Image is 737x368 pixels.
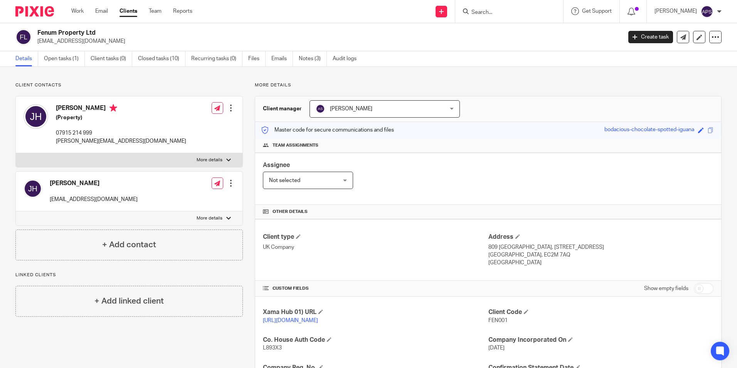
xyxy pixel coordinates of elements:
[56,129,186,137] p: 07915 214 999
[488,308,713,316] h4: Client Code
[191,51,242,66] a: Recurring tasks (0)
[701,5,713,18] img: svg%3E
[37,37,617,45] p: [EMAIL_ADDRESS][DOMAIN_NAME]
[263,318,318,323] a: [URL][DOMAIN_NAME]
[488,259,713,267] p: [GEOGRAPHIC_DATA]
[24,104,48,129] img: svg%3E
[44,51,85,66] a: Open tasks (1)
[15,51,38,66] a: Details
[109,104,117,112] i: Primary
[15,82,243,88] p: Client contacts
[56,104,186,114] h4: [PERSON_NAME]
[263,233,488,241] h4: Client type
[488,251,713,259] p: [GEOGRAPHIC_DATA], EC2M 7AQ
[138,51,185,66] a: Closed tasks (10)
[15,29,32,45] img: svg%3E
[655,7,697,15] p: [PERSON_NAME]
[95,7,108,15] a: Email
[263,105,302,113] h3: Client manager
[248,51,266,66] a: Files
[15,6,54,17] img: Pixie
[644,285,688,292] label: Show empty fields
[271,51,293,66] a: Emails
[263,162,290,168] span: Assignee
[263,243,488,251] p: UK Company
[582,8,612,14] span: Get Support
[488,233,713,241] h4: Address
[330,106,372,111] span: [PERSON_NAME]
[91,51,132,66] a: Client tasks (0)
[197,157,222,163] p: More details
[263,308,488,316] h4: Xama Hub 01) URL
[269,178,300,183] span: Not selected
[197,215,222,221] p: More details
[56,114,186,122] h5: (Property)
[488,336,713,344] h4: Company Incorporated On
[149,7,162,15] a: Team
[471,9,540,16] input: Search
[50,196,138,203] p: [EMAIL_ADDRESS][DOMAIN_NAME]
[604,126,694,135] div: bodacious-chocolate-spotted-iguana
[24,179,42,198] img: svg%3E
[263,285,488,292] h4: CUSTOM FIELDS
[255,82,722,88] p: More details
[71,7,84,15] a: Work
[488,318,508,323] span: FEN001
[263,336,488,344] h4: Co. House Auth Code
[173,7,192,15] a: Reports
[273,209,308,215] span: Other details
[50,179,138,187] h4: [PERSON_NAME]
[488,345,505,351] span: [DATE]
[261,126,394,134] p: Master code for secure communications and files
[119,7,137,15] a: Clients
[37,29,501,37] h2: Fenum Property Ltd
[273,142,318,149] span: Team assignments
[94,295,164,307] h4: + Add linked client
[333,51,362,66] a: Audit logs
[628,31,673,43] a: Create task
[56,137,186,145] p: [PERSON_NAME][EMAIL_ADDRESS][DOMAIN_NAME]
[263,345,282,351] span: L893X3
[15,272,243,278] p: Linked clients
[316,104,325,113] img: svg%3E
[488,243,713,251] p: 809 [GEOGRAPHIC_DATA], [STREET_ADDRESS]
[102,239,156,251] h4: + Add contact
[299,51,327,66] a: Notes (3)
